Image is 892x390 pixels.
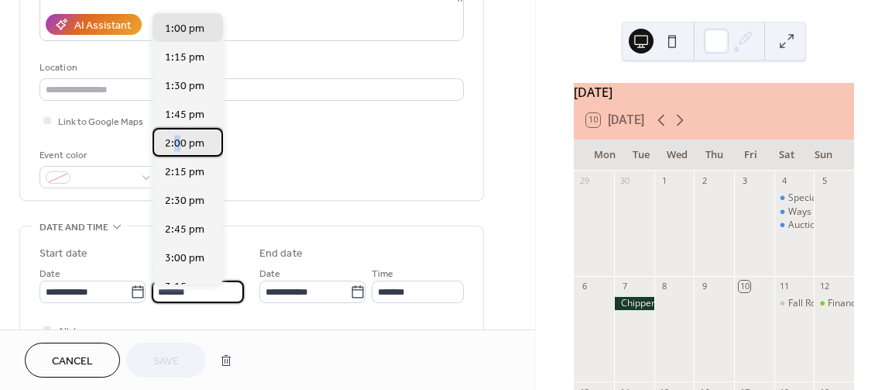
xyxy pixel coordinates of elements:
div: End date [259,246,303,262]
span: 1:45 pm [165,107,204,123]
div: 30 [619,175,630,187]
div: Location [39,60,461,76]
div: 11 [779,281,791,292]
span: Date [259,266,280,282]
span: All day [58,323,85,340]
div: Sat [769,140,805,171]
div: Event color [39,147,156,164]
div: Wed [659,140,695,171]
div: 5 [818,175,830,187]
div: 2 [698,175,710,187]
div: Tue [623,140,659,171]
div: 6 [578,281,590,292]
div: Auction [788,219,821,232]
div: 3 [739,175,750,187]
div: 7 [619,281,630,292]
span: Time [152,266,173,282]
div: Ways and Means Marianna's Hoagie's Sale [774,205,815,219]
span: Date and time [39,219,108,236]
span: 2:00 pm [165,136,204,152]
span: Time [372,266,393,282]
span: 2:45 pm [165,222,204,238]
span: 1:00 pm [165,21,204,37]
div: Mon [586,140,623,171]
div: 8 [659,281,671,292]
div: AI Assistant [74,18,131,34]
div: [DATE] [574,83,854,102]
span: Link to Google Maps [58,114,143,130]
button: AI Assistant [46,14,142,35]
div: Special Projects [788,192,856,205]
button: Cancel [25,343,120,378]
div: 4 [779,175,791,187]
div: 9 [698,281,710,292]
span: Date [39,266,60,282]
div: Fall Round up Thanksgiving Dinner [774,297,815,310]
div: Fri [732,140,769,171]
div: Finance Meeting [814,297,854,310]
span: Cancel [52,354,93,370]
div: 10 [739,281,750,292]
span: 3:00 pm [165,250,204,267]
div: 29 [578,175,590,187]
div: Thu [696,140,732,171]
div: Chipper Day [614,297,654,310]
div: Special Projects [774,192,815,205]
span: 1:30 pm [165,78,204,95]
div: Sun [805,140,842,171]
div: 12 [818,281,830,292]
div: Start date [39,246,87,262]
span: 2:15 pm [165,164,204,181]
span: 3:15 pm [165,279,204,295]
span: 1:15 pm [165,50,204,66]
div: Auction [774,219,815,232]
div: 1 [659,175,671,187]
span: 2:30 pm [165,193,204,209]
